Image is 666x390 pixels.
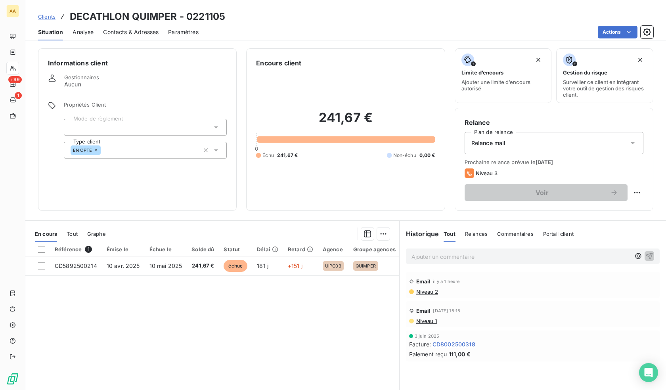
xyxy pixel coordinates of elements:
[563,69,607,76] span: Gestion du risque
[415,334,440,338] span: 3 juin 2025
[471,139,506,147] span: Relance mail
[288,246,313,252] div: Retard
[48,58,227,68] h6: Informations client
[64,101,227,113] span: Propriétés Client
[107,262,140,269] span: 10 avr. 2025
[67,231,78,237] span: Tout
[149,246,182,252] div: Échue le
[536,159,553,165] span: [DATE]
[256,58,301,68] h6: Encours client
[71,124,77,131] input: Ajouter une valeur
[400,229,439,239] h6: Historique
[409,340,431,348] span: Facture :
[256,110,435,134] h2: 241,67 €
[455,48,552,103] button: Limite d’encoursAjouter une limite d’encours autorisé
[73,148,92,153] span: EN CPTE
[409,350,447,358] span: Paiement reçu
[416,278,431,285] span: Email
[277,152,298,159] span: 241,67 €
[465,184,628,201] button: Voir
[415,289,438,295] span: Niveau 2
[8,76,22,83] span: +99
[149,262,182,269] span: 10 mai 2025
[64,80,81,88] span: Aucun
[433,340,475,348] span: CD8002500318
[38,13,55,21] a: Clients
[393,152,416,159] span: Non-échu
[433,308,460,313] span: [DATE] 15:15
[38,28,63,36] span: Situation
[107,246,140,252] div: Émise le
[415,318,437,324] span: Niveau 1
[85,246,92,253] span: 1
[15,92,22,99] span: 1
[38,13,55,20] span: Clients
[87,231,106,237] span: Graphe
[444,231,455,237] span: Tout
[191,262,214,270] span: 241,67 €
[103,28,159,36] span: Contacts & Adresses
[543,231,574,237] span: Portail client
[70,10,225,24] h3: DECATHLON QUIMPER - 0221105
[465,118,643,127] h6: Relance
[556,48,653,103] button: Gestion du risqueSurveiller ce client en intégrant votre outil de gestion des risques client.
[497,231,534,237] span: Commentaires
[419,152,435,159] span: 0,00 €
[639,363,658,382] div: Open Intercom Messenger
[449,350,471,358] span: 111,00 €
[6,5,19,17] div: AA
[476,170,498,176] span: Niveau 3
[598,26,637,38] button: Actions
[168,28,199,36] span: Paramètres
[6,373,19,385] img: Logo LeanPay
[353,246,396,252] div: Groupe agences
[257,246,278,252] div: Délai
[356,264,376,268] span: QUIMPER
[55,262,97,269] span: CD5892500214
[416,308,431,314] span: Email
[191,246,214,252] div: Solde dû
[288,262,302,269] span: +151 j
[224,260,247,272] span: échue
[64,74,99,80] span: Gestionnaires
[257,262,268,269] span: 181 j
[474,189,610,196] span: Voir
[461,69,503,76] span: Limite d’encours
[461,79,545,92] span: Ajouter une limite d’encours autorisé
[433,279,459,284] span: il y a 1 heure
[73,28,94,36] span: Analyse
[323,246,344,252] div: Agence
[101,147,107,154] input: Ajouter une valeur
[35,231,57,237] span: En cours
[224,246,247,252] div: Statut
[255,145,258,152] span: 0
[262,152,274,159] span: Échu
[325,264,341,268] span: UIPC03
[465,231,488,237] span: Relances
[465,159,643,165] span: Prochaine relance prévue le
[563,79,647,98] span: Surveiller ce client en intégrant votre outil de gestion des risques client.
[55,246,97,253] div: Référence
